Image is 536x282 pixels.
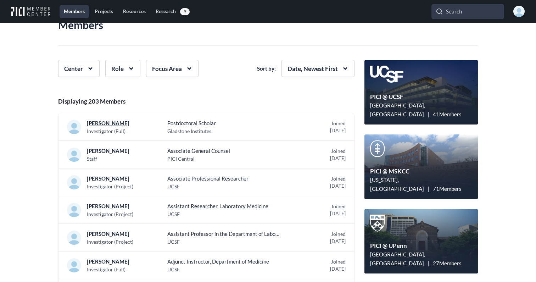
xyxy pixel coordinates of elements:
[428,260,429,266] span: |
[87,266,138,273] p: Investigator (Full)
[167,155,281,162] p: PICI Central
[324,148,346,155] p: Joined
[87,146,138,155] a: [PERSON_NAME]
[167,211,281,218] p: UCSF
[87,230,138,238] a: [PERSON_NAME]
[119,5,150,18] a: Resources
[58,97,359,106] div: Displaying 203 Members
[87,211,138,218] p: Investigator (Project)
[167,146,281,155] p: Associate General Counsel
[87,155,138,162] p: Staff
[87,183,138,190] p: Investigator (Project)
[324,120,346,127] p: Joined
[324,238,346,245] p: [DATE]
[324,182,346,189] p: [DATE]
[364,209,478,273] a: PICI @ UPenn[GEOGRAPHIC_DATA], [GEOGRAPHIC_DATA]|27Members
[324,210,346,217] p: [DATE]
[87,257,138,266] a: [PERSON_NAME]
[58,60,100,77] button: Center
[431,4,504,19] input: Search
[364,60,478,125] a: PICI @ UCSF[GEOGRAPHIC_DATA], [GEOGRAPHIC_DATA]|41Members
[433,111,462,117] span: 41 Members
[58,18,103,31] h1: Members
[151,5,194,18] a: Research9
[146,60,199,77] button: Focus Area
[433,186,462,192] span: 71 Members
[87,128,138,135] p: Investigator (Full)
[370,167,472,176] span: PICI @ MSKCC
[90,5,117,18] a: Projects
[428,111,429,117] span: |
[87,174,138,183] a: [PERSON_NAME]
[370,251,425,266] span: [GEOGRAPHIC_DATA], [GEOGRAPHIC_DATA]
[11,7,51,16] img: Workflow
[167,257,281,266] p: Adjunct Instructor, Department of Medicine
[167,119,281,128] p: Postdoctoral Scholar
[324,175,346,182] p: Joined
[370,177,424,192] span: [US_STATE], [GEOGRAPHIC_DATA]
[428,186,429,192] span: |
[167,238,281,245] p: UCSF
[364,134,478,199] a: PICI @ MSKCC[US_STATE], [GEOGRAPHIC_DATA]|71Members
[105,60,140,77] button: Role
[324,231,346,238] p: Joined
[257,64,276,73] span: Sort by:
[370,92,472,101] span: PICI @ UCSF
[324,258,346,265] p: Joined
[167,174,281,183] p: Associate Professional Researcher
[167,266,281,273] p: UCSF
[167,202,281,211] p: Assistant Researcher, Laboratory Medicine
[370,102,425,117] span: [GEOGRAPHIC_DATA], [GEOGRAPHIC_DATA]
[167,183,281,190] p: UCSF
[324,155,346,162] p: [DATE]
[87,119,138,128] a: [PERSON_NAME]
[281,60,354,77] button: Date, Newest First
[433,260,462,266] span: 27 Members
[324,203,346,210] p: Joined
[180,8,190,15] span: 9
[167,128,281,135] p: Gladstone Institutes
[324,265,346,272] p: [DATE]
[87,238,138,245] p: Investigator (Project)
[60,5,89,18] a: Members
[370,241,472,250] span: PICI @ UPenn
[167,230,281,238] p: Assistant Professor in the Department of Laboratory Medicine
[324,127,346,134] p: [DATE]
[87,202,138,211] a: [PERSON_NAME]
